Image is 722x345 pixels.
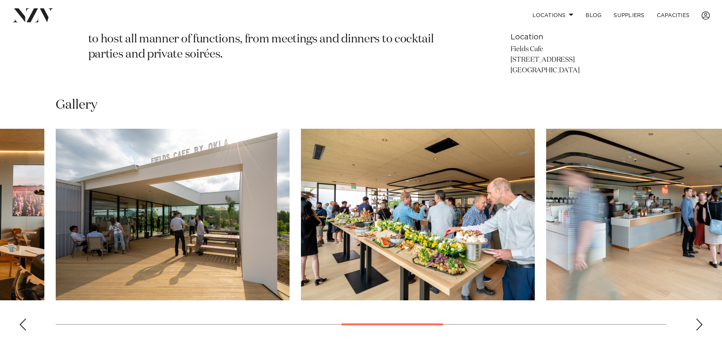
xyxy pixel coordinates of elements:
[511,44,634,76] p: Fields Cafe [STREET_ADDRESS] [GEOGRAPHIC_DATA]
[526,7,579,23] a: Locations
[651,7,696,23] a: Capacities
[56,129,290,300] swiper-slide: 8 / 15
[12,8,53,22] img: nzv-logo.png
[608,7,650,23] a: SUPPLIERS
[301,129,535,300] swiper-slide: 9 / 15
[56,97,97,114] h2: Gallery
[579,7,608,23] a: BLOG
[511,31,634,43] h6: Location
